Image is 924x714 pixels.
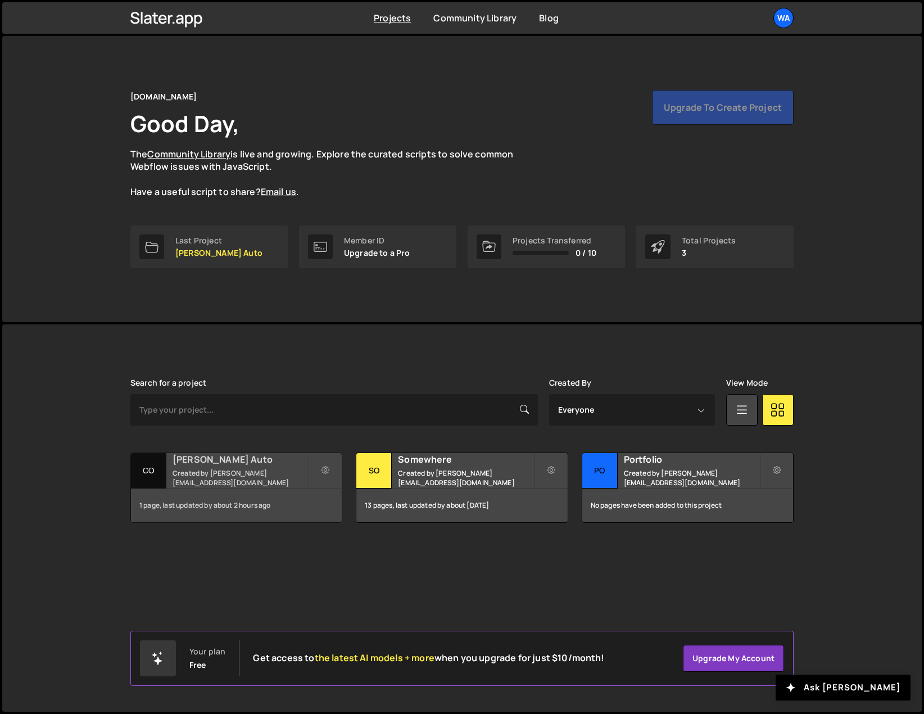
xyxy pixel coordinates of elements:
[261,186,296,198] a: Email us
[582,453,618,489] div: Po
[189,647,225,656] div: Your plan
[173,453,308,466] h2: [PERSON_NAME] Auto
[433,12,517,24] a: Community Library
[513,236,596,245] div: Projects Transferred
[175,248,262,257] p: [PERSON_NAME] Auto
[624,468,759,487] small: Created by [PERSON_NAME][EMAIL_ADDRESS][DOMAIN_NAME]
[356,489,567,522] div: 13 pages, last updated by about [DATE]
[549,378,592,387] label: Created By
[253,653,604,663] h2: Get access to when you upgrade for just $10/month!
[776,675,911,701] button: Ask [PERSON_NAME]
[130,90,197,103] div: [DOMAIN_NAME]
[582,489,793,522] div: No pages have been added to this project
[624,453,759,466] h2: Portfolio
[175,236,262,245] div: Last Project
[315,652,434,664] span: the latest AI models + more
[173,468,308,487] small: Created by [PERSON_NAME][EMAIL_ADDRESS][DOMAIN_NAME]
[147,148,230,160] a: Community Library
[189,661,206,670] div: Free
[356,453,392,489] div: So
[682,248,736,257] p: 3
[773,8,794,28] a: Wa
[130,378,206,387] label: Search for a project
[344,236,410,245] div: Member ID
[130,453,342,523] a: Co [PERSON_NAME] Auto Created by [PERSON_NAME][EMAIL_ADDRESS][DOMAIN_NAME] 1 page, last updated b...
[131,489,342,522] div: 1 page, last updated by about 2 hours ago
[582,453,794,523] a: Po Portfolio Created by [PERSON_NAME][EMAIL_ADDRESS][DOMAIN_NAME] No pages have been added to thi...
[356,453,568,523] a: So Somewhere Created by [PERSON_NAME][EMAIL_ADDRESS][DOMAIN_NAME] 13 pages, last updated by about...
[130,225,288,268] a: Last Project [PERSON_NAME] Auto
[398,453,533,466] h2: Somewhere
[682,236,736,245] div: Total Projects
[130,394,538,426] input: Type your project...
[130,148,535,198] p: The is live and growing. Explore the curated scripts to solve common Webflow issues with JavaScri...
[130,108,239,139] h1: Good Day,
[539,12,559,24] a: Blog
[576,248,596,257] span: 0 / 10
[726,378,768,387] label: View Mode
[374,12,411,24] a: Projects
[131,453,166,489] div: Co
[683,645,784,672] a: Upgrade my account
[398,468,533,487] small: Created by [PERSON_NAME][EMAIL_ADDRESS][DOMAIN_NAME]
[344,248,410,257] p: Upgrade to a Pro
